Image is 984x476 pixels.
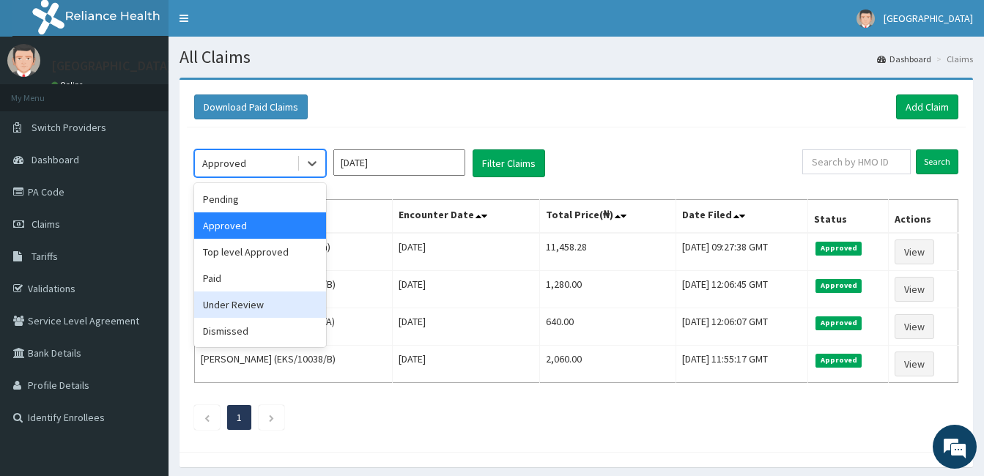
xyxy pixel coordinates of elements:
[808,200,888,234] th: Status
[877,53,931,65] a: Dashboard
[676,233,808,271] td: [DATE] 09:27:38 GMT
[76,82,246,101] div: Chat with us now
[240,7,275,42] div: Minimize live chat window
[7,44,40,77] img: User Image
[676,200,808,234] th: Date Filed
[539,271,676,308] td: 1,280.00
[51,59,172,72] p: [GEOGRAPHIC_DATA]
[392,346,539,383] td: [DATE]
[539,346,676,383] td: 2,060.00
[32,217,60,231] span: Claims
[539,308,676,346] td: 640.00
[895,314,934,339] a: View
[392,200,539,234] th: Encounter Date
[676,271,808,308] td: [DATE] 12:06:45 GMT
[895,239,934,264] a: View
[268,411,275,424] a: Next page
[895,352,934,376] a: View
[473,149,545,177] button: Filter Claims
[392,233,539,271] td: [DATE]
[895,277,934,302] a: View
[180,48,973,67] h1: All Claims
[194,212,326,239] div: Approved
[676,308,808,346] td: [DATE] 12:06:07 GMT
[333,149,465,176] input: Select Month and Year
[916,149,958,174] input: Search
[7,319,279,371] textarea: Type your message and hit 'Enter'
[194,239,326,265] div: Top level Approved
[194,94,308,119] button: Download Paid Claims
[202,156,246,171] div: Approved
[237,411,242,424] a: Page 1 is your current page
[815,354,862,367] span: Approved
[815,242,862,255] span: Approved
[51,80,86,90] a: Online
[85,144,202,292] span: We're online!
[933,53,973,65] li: Claims
[539,200,676,234] th: Total Price(₦)
[194,318,326,344] div: Dismissed
[676,346,808,383] td: [DATE] 11:55:17 GMT
[195,346,393,383] td: [PERSON_NAME] (EKS/10038/B)
[857,10,875,28] img: User Image
[392,271,539,308] td: [DATE]
[32,250,58,263] span: Tariffs
[27,73,59,110] img: d_794563401_company_1708531726252_794563401
[194,186,326,212] div: Pending
[204,411,210,424] a: Previous page
[884,12,973,25] span: [GEOGRAPHIC_DATA]
[802,149,911,174] input: Search by HMO ID
[896,94,958,119] a: Add Claim
[32,153,79,166] span: Dashboard
[815,316,862,330] span: Approved
[815,279,862,292] span: Approved
[392,308,539,346] td: [DATE]
[32,121,106,134] span: Switch Providers
[194,291,326,318] div: Under Review
[888,200,958,234] th: Actions
[539,233,676,271] td: 11,458.28
[194,265,326,291] div: Paid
